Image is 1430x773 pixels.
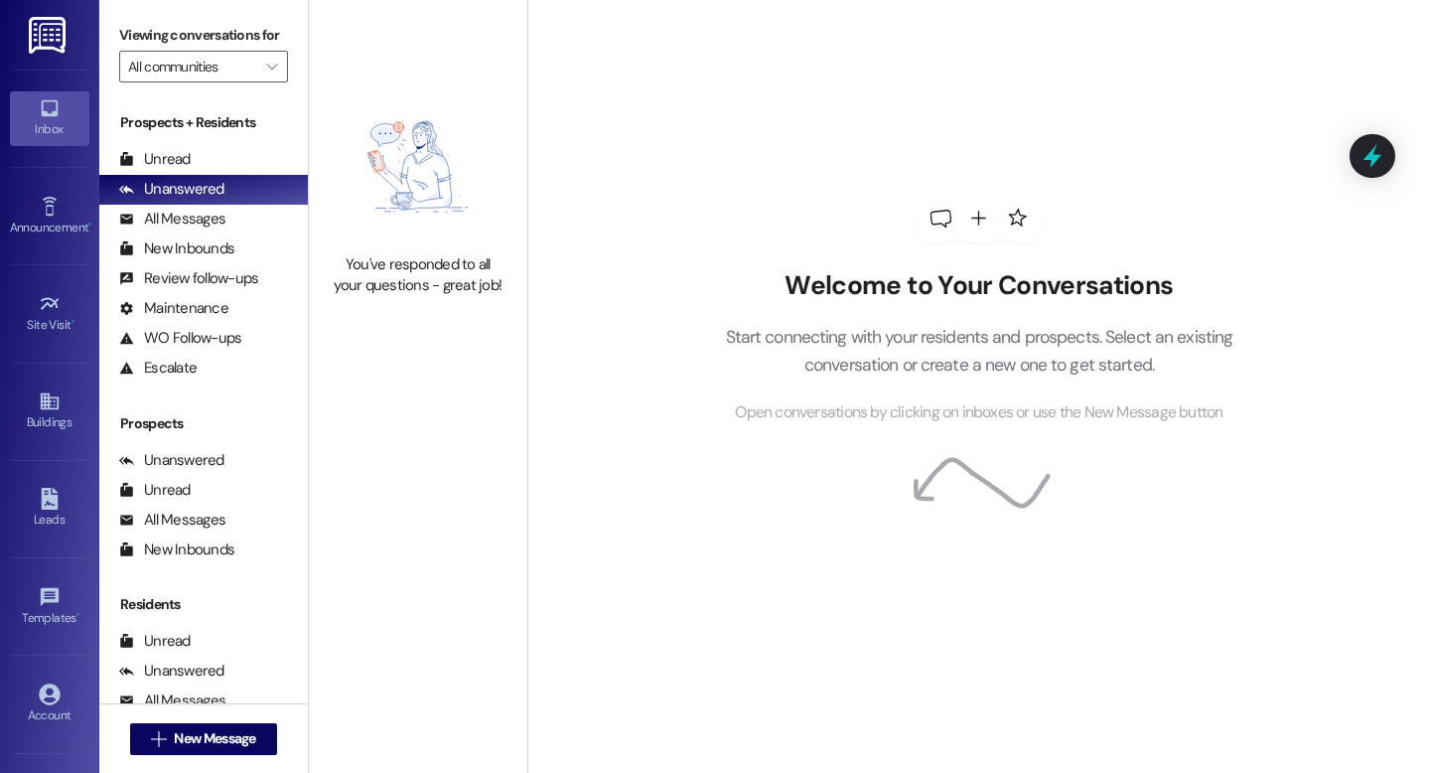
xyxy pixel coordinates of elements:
i:  [151,731,166,747]
div: All Messages [119,691,225,711]
div: All Messages [119,510,225,531]
input: All communities [128,51,256,82]
div: Unread [119,480,191,501]
button: New Message [130,723,277,755]
span: • [88,218,91,232]
div: Unread [119,631,191,652]
div: New Inbounds [119,238,234,259]
span: Open conversations by clicking on inboxes or use the New Message button [735,400,1222,425]
div: Unanswered [119,179,224,200]
div: Escalate [119,358,197,379]
div: Unanswered [119,661,224,682]
div: Maintenance [119,298,228,319]
div: Review follow-ups [119,268,258,289]
a: Inbox [10,91,89,145]
label: Viewing conversations for [119,20,288,51]
div: Unanswered [119,450,224,471]
span: • [76,608,79,622]
h2: Welcome to Your Conversations [695,270,1263,302]
div: You've responded to all your questions - great job! [331,254,505,297]
a: Templates • [10,580,89,634]
a: Buildings [10,385,89,438]
span: • [71,315,74,329]
div: Prospects + Residents [99,112,308,133]
i:  [266,59,277,75]
div: Residents [99,594,308,615]
div: WO Follow-ups [119,328,241,349]
img: empty-state [331,89,505,244]
div: All Messages [119,209,225,230]
a: Account [10,678,89,731]
p: Start connecting with your residents and prospects. Select an existing conversation or create a n... [695,323,1263,380]
a: Site Visit • [10,287,89,341]
span: New Message [174,728,255,749]
div: New Inbounds [119,540,234,560]
a: Leads [10,482,89,536]
div: Prospects [99,413,308,434]
div: Unread [119,149,191,170]
img: ResiDesk Logo [29,17,70,54]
